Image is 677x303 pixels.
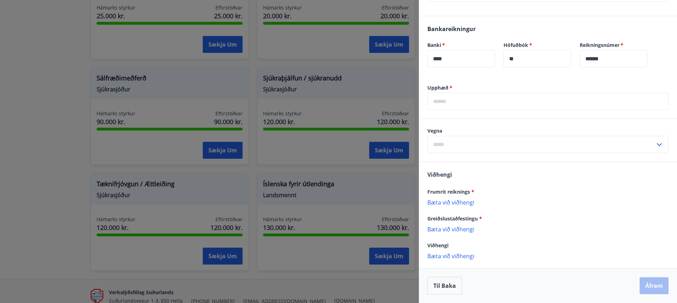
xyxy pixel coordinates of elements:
[427,199,669,206] p: Bæta við viðhengi
[427,171,452,178] span: Viðhengi
[427,25,476,33] span: Bankareikningur
[580,42,647,49] label: Reikningsnúmer
[427,42,495,49] label: Banki
[427,225,669,232] p: Bæta við viðhengi
[427,252,669,259] p: Bæta við viðhengi
[427,242,449,249] span: Viðhengi
[427,188,474,195] span: Frumrit reiknings
[427,215,482,222] span: Greiðslustaðfestingu
[504,42,571,49] label: Höfuðbók
[427,93,669,110] div: Upphæð
[427,84,669,91] label: Upphæð
[427,127,669,134] label: Vegna
[427,277,462,295] button: Til baka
